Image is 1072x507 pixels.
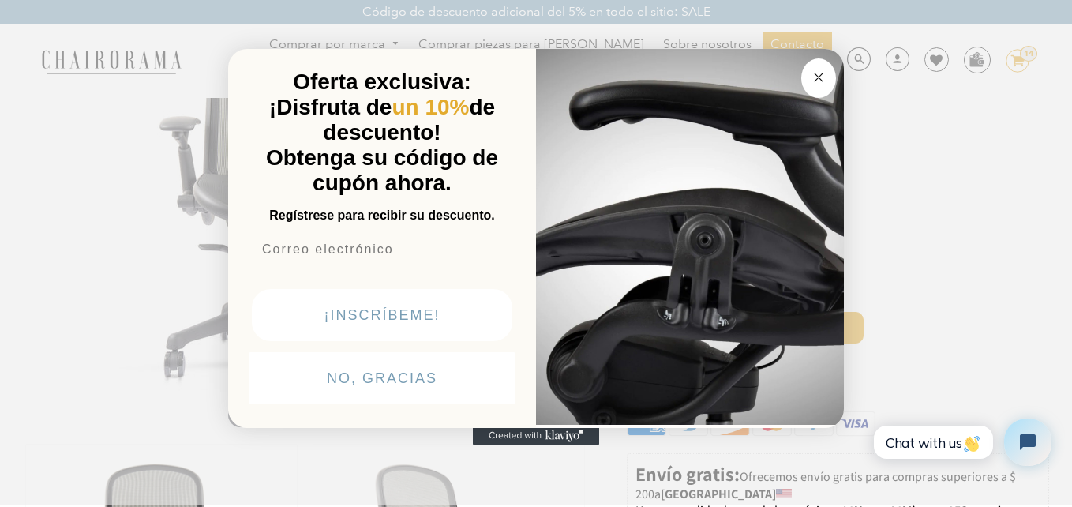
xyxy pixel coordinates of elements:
[252,289,512,341] button: ¡INSCRÍBEME!
[473,426,599,445] a: Creado con Klaviyo - se abre en una nueva pestaña
[856,405,1065,479] iframe: Tidio Chat
[266,145,498,195] span: Obtenga su código de cupón ahora.
[249,352,515,404] button: NO, GRACIAS
[269,69,471,119] span: Oferta exclusiva: ¡
[276,95,495,145] span: Disfruta de de descuento!
[392,95,469,119] span: un 10%
[536,46,844,425] img: 92d77583-a095-41f6-84e7-858462e0427a.jpeg
[269,208,494,222] span: Regístrese para recibir su descuento.
[249,276,515,276] img: underline
[801,58,836,98] button: Cerrar cuadro de diálogo
[249,234,515,265] input: Correo electrónico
